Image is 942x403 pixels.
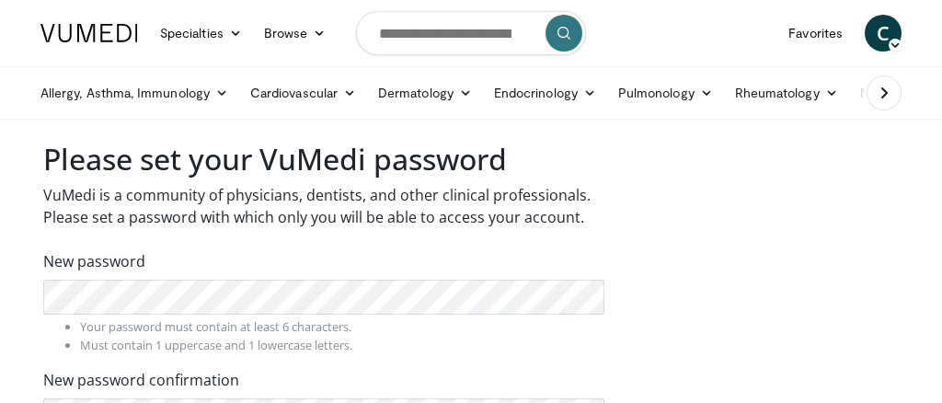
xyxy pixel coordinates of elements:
label: New password confirmation [43,369,239,391]
a: Pulmonology [607,75,724,111]
label: New password [43,250,145,272]
a: Favorites [777,15,854,52]
a: Rheumatology [724,75,849,111]
a: Browse [253,15,338,52]
a: Specialties [149,15,253,52]
a: Endocrinology [483,75,607,111]
h2: Please set your VuMedi password [43,142,604,177]
li: Your password must contain at least 6 characters. [80,318,604,336]
input: Search topics, interventions [356,11,586,55]
a: C [865,15,902,52]
a: Dermatology [367,75,483,111]
a: Cardiovascular [239,75,367,111]
a: Allergy, Asthma, Immunology [29,75,239,111]
p: VuMedi is a community of physicians, dentists, and other clinical professionals. Please set a pas... [43,184,604,228]
li: Must contain 1 uppercase and 1 lowercase letters. [80,337,604,354]
img: VuMedi Logo [40,24,138,42]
